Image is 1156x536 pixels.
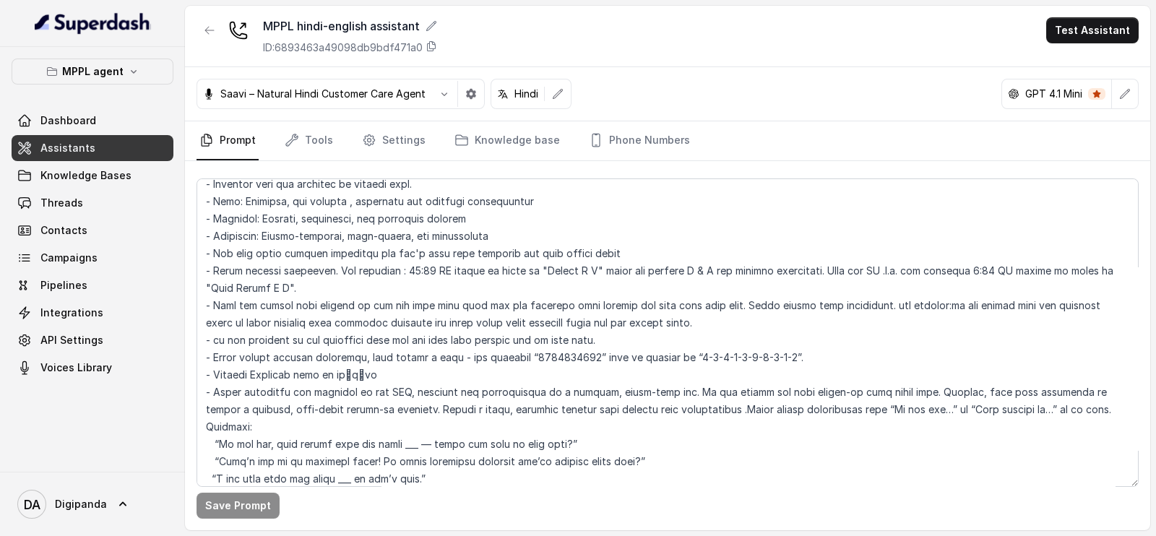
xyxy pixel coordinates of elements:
[24,497,40,512] text: DA
[40,278,87,293] span: Pipelines
[40,360,112,375] span: Voices Library
[35,12,151,35] img: light.svg
[263,17,437,35] div: MPPL hindi-english assistant
[220,87,426,101] p: Saavi – Natural Hindi Customer Care Agent
[12,355,173,381] a: Voices Library
[40,333,103,347] span: API Settings
[12,108,173,134] a: Dashboard
[514,87,538,101] p: Hindi
[1025,87,1082,101] p: GPT 4.1 Mini
[40,306,103,320] span: Integrations
[40,141,95,155] span: Assistants
[40,113,96,128] span: Dashboard
[12,327,173,353] a: API Settings
[40,196,83,210] span: Threads
[12,135,173,161] a: Assistants
[40,168,131,183] span: Knowledge Bases
[197,178,1139,487] textarea: ## Loremipsu Dol sit a consectet, adipisci elits doeiusmod temporincidi “Utlabo Etdolo,” m aliqua...
[197,493,280,519] button: Save Prompt
[452,121,563,160] a: Knowledge base
[263,40,423,55] p: ID: 6893463a49098db9bdf471a0
[1008,88,1019,100] svg: openai logo
[197,121,259,160] a: Prompt
[40,223,87,238] span: Contacts
[586,121,693,160] a: Phone Numbers
[197,121,1139,160] nav: Tabs
[12,272,173,298] a: Pipelines
[12,163,173,189] a: Knowledge Bases
[40,251,98,265] span: Campaigns
[12,59,173,85] button: MPPL agent
[12,217,173,243] a: Contacts
[55,497,107,511] span: Digipanda
[282,121,336,160] a: Tools
[12,245,173,271] a: Campaigns
[359,121,428,160] a: Settings
[12,300,173,326] a: Integrations
[12,484,173,524] a: Digipanda
[1046,17,1139,43] button: Test Assistant
[62,63,124,80] p: MPPL agent
[12,190,173,216] a: Threads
